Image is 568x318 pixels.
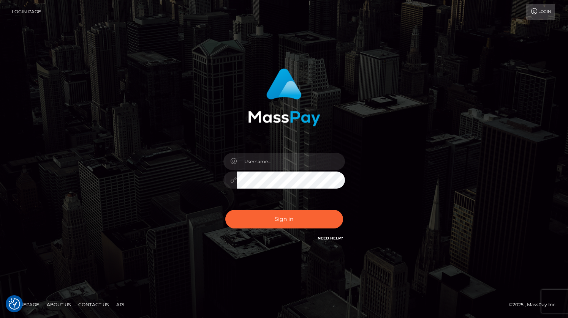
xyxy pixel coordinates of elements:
div: © 2025 , MassPay Inc. [509,301,562,309]
a: Homepage [8,299,42,310]
a: Login [526,4,555,20]
a: About Us [44,299,74,310]
a: Need Help? [318,236,343,241]
a: Login Page [12,4,41,20]
img: Revisit consent button [9,298,20,310]
input: Username... [237,153,345,170]
a: Contact Us [75,299,112,310]
button: Sign in [225,210,343,228]
a: API [113,299,128,310]
img: MassPay Login [248,68,320,126]
button: Consent Preferences [9,298,20,310]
